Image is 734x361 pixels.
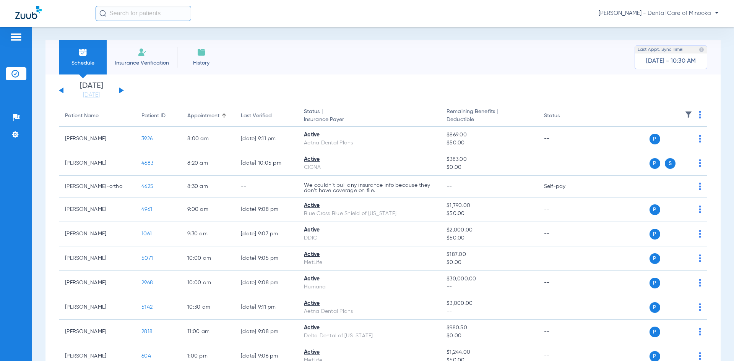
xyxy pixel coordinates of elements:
[304,131,434,139] div: Active
[699,352,701,360] img: group-dot-blue.svg
[138,48,147,57] img: Manual Insurance Verification
[112,59,172,67] span: Insurance Verification
[304,234,434,242] div: DDIC
[447,324,531,332] span: $980.50
[141,112,175,120] div: Patient ID
[304,308,434,316] div: Aetna Dental Plans
[181,222,235,246] td: 9:30 AM
[699,159,701,167] img: group-dot-blue.svg
[304,324,434,332] div: Active
[447,234,531,242] span: $50.00
[538,222,589,246] td: --
[59,222,135,246] td: [PERSON_NAME]
[538,105,589,127] th: Status
[699,183,701,190] img: group-dot-blue.svg
[650,229,660,240] span: P
[15,6,42,19] img: Zuub Logo
[181,127,235,151] td: 8:00 AM
[141,207,152,212] span: 4961
[447,164,531,172] span: $0.00
[538,127,589,151] td: --
[599,10,719,17] span: [PERSON_NAME] - Dental Care of Minooka
[187,112,229,120] div: Appointment
[304,251,434,259] div: Active
[304,210,434,218] div: Blue Cross Blue Shield of [US_STATE]
[181,271,235,295] td: 10:00 AM
[699,47,704,52] img: last sync help info
[181,151,235,176] td: 8:20 AM
[650,327,660,337] span: P
[646,57,696,65] span: [DATE] - 10:30 AM
[141,160,153,166] span: 4683
[665,158,676,169] span: S
[699,111,701,118] img: group-dot-blue.svg
[235,176,298,197] td: --
[235,295,298,320] td: [DATE] 9:11 PM
[141,231,152,236] span: 1061
[181,320,235,344] td: 11:00 AM
[197,48,206,57] img: History
[538,295,589,320] td: --
[447,275,531,283] span: $30,000.00
[699,206,701,213] img: group-dot-blue.svg
[699,303,701,311] img: group-dot-blue.svg
[59,197,135,222] td: [PERSON_NAME]
[447,139,531,147] span: $50.00
[447,155,531,164] span: $383.00
[538,176,589,197] td: Self-pay
[650,302,660,313] span: P
[699,135,701,142] img: group-dot-blue.svg
[447,184,452,189] span: --
[685,111,692,118] img: filter.svg
[699,328,701,335] img: group-dot-blue.svg
[235,320,298,344] td: [DATE] 9:08 PM
[141,184,153,189] span: 4625
[298,105,440,127] th: Status |
[304,183,434,193] p: We couldn’t pull any insurance info because they don’t have coverage on file.
[141,256,153,261] span: 5071
[538,246,589,271] td: --
[304,202,434,210] div: Active
[141,353,151,359] span: 604
[141,304,153,310] span: 5142
[304,348,434,356] div: Active
[65,59,101,67] span: Schedule
[235,197,298,222] td: [DATE] 9:08 PM
[304,164,434,172] div: CIGNA
[440,105,538,127] th: Remaining Benefits |
[447,299,531,308] span: $3,000.00
[235,271,298,295] td: [DATE] 9:08 PM
[304,116,434,124] span: Insurance Payer
[241,112,292,120] div: Last Verified
[447,251,531,259] span: $187.00
[65,112,129,120] div: Patient Name
[650,158,660,169] span: P
[141,136,153,141] span: 3926
[650,253,660,264] span: P
[447,259,531,267] span: $0.00
[181,246,235,271] td: 10:00 AM
[187,112,219,120] div: Appointment
[78,48,88,57] img: Schedule
[241,112,272,120] div: Last Verified
[59,295,135,320] td: [PERSON_NAME]
[181,176,235,197] td: 8:30 AM
[99,10,106,17] img: Search Icon
[96,6,191,21] input: Search for patients
[59,127,135,151] td: [PERSON_NAME]
[181,295,235,320] td: 10:30 AM
[10,32,22,42] img: hamburger-icon
[181,197,235,222] td: 9:00 AM
[141,112,166,120] div: Patient ID
[538,320,589,344] td: --
[538,197,589,222] td: --
[538,151,589,176] td: --
[447,332,531,340] span: $0.00
[447,226,531,234] span: $2,000.00
[235,151,298,176] td: [DATE] 10:05 PM
[59,176,135,197] td: [PERSON_NAME]-ortho
[447,283,531,291] span: --
[59,320,135,344] td: [PERSON_NAME]
[59,246,135,271] td: [PERSON_NAME]
[304,299,434,308] div: Active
